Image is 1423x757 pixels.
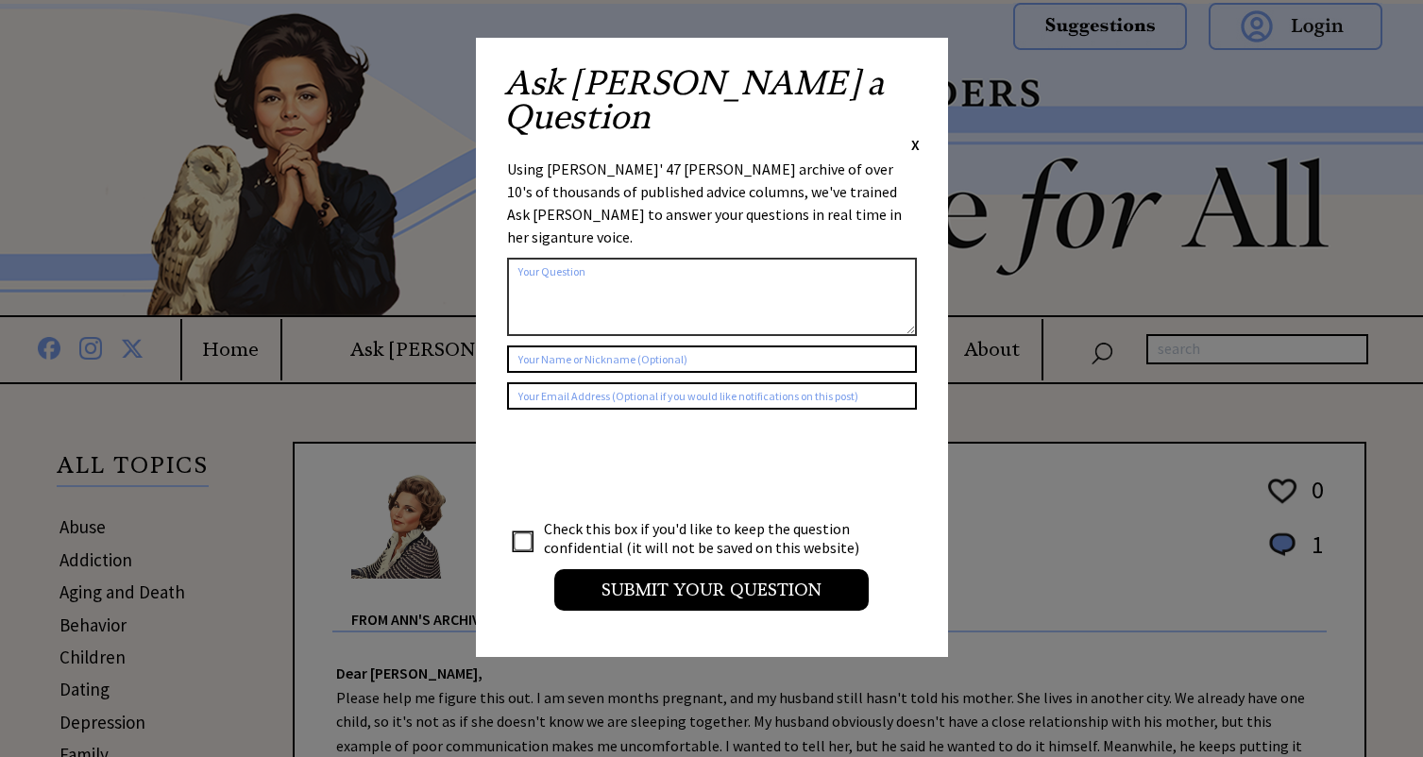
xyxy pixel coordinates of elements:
[911,135,920,154] span: X
[543,518,877,558] td: Check this box if you'd like to keep the question confidential (it will not be saved on this webs...
[507,158,917,248] div: Using [PERSON_NAME]' 47 [PERSON_NAME] archive of over 10's of thousands of published advice colum...
[504,66,920,134] h2: Ask [PERSON_NAME] a Question
[507,382,917,410] input: Your Email Address (Optional if you would like notifications on this post)
[507,345,917,373] input: Your Name or Nickname (Optional)
[554,569,869,611] input: Submit your Question
[507,429,794,502] iframe: reCAPTCHA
